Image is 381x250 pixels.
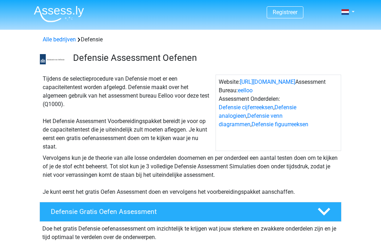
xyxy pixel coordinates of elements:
a: eelloo [238,87,253,94]
h4: Defensie Gratis Oefen Assessment [51,208,306,216]
a: Registreer [273,9,297,16]
a: Defensie cijferreeksen [219,104,273,111]
a: Alle bedrijven [43,36,76,43]
h3: Defensie Assessment Oefenen [73,52,336,63]
a: Defensie Gratis Oefen Assessment [37,202,344,222]
a: Defensie analogieen [219,104,296,119]
div: Doe het gratis Defensie oefenassessment om inzichtelijk te krijgen wat jouw sterkere en zwakkere ... [40,222,341,242]
div: Website: Assessment Bureau: Assessment Onderdelen: , , , [216,75,341,151]
div: Defensie [40,35,341,44]
a: Defensie figuurreeksen [252,121,308,128]
a: [URL][DOMAIN_NAME] [240,79,295,85]
div: Tijdens de selectieprocedure van Defensie moet er een capaciteitentest worden afgelegd. Defensie ... [40,75,216,151]
a: Defensie venn diagrammen [219,112,283,128]
div: Vervolgens kun je de theorie van alle losse onderdelen doornemen en per onderdeel een aantal test... [40,154,341,196]
img: Assessly [34,6,84,22]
